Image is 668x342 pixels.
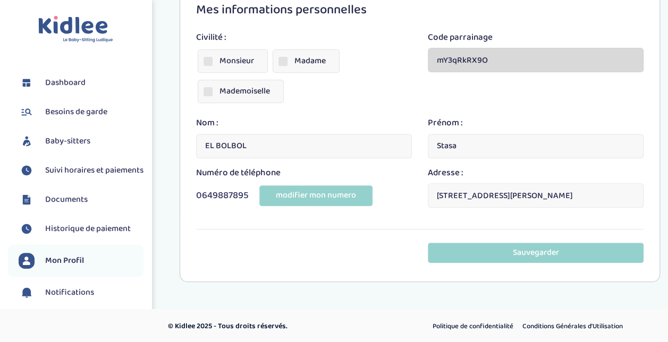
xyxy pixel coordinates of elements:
[19,104,143,120] a: Besoins de garde
[45,164,143,177] span: Suivi horaires et paiements
[19,192,35,208] img: documents.svg
[19,75,35,91] img: dashboard.svg
[19,253,143,269] a: Mon Profil
[428,183,644,208] input: Indiquez un lieu
[19,75,143,91] a: Dashboard
[45,193,88,206] span: Documents
[428,243,644,262] button: Sauvegarder
[45,76,86,89] span: Dashboard
[196,3,644,17] h3: Mes informations personnelles
[45,223,131,235] span: Historique de paiement
[196,166,281,180] label: Numéro de téléphone
[196,116,218,130] label: Nom :
[19,285,143,301] a: Notifications
[198,49,268,73] label: Monsieur
[19,192,143,208] a: Documents
[38,16,113,43] img: logo.svg
[273,49,340,73] label: Madame
[428,116,463,130] label: Prénom :
[19,163,143,178] a: Suivi horaires et paiements
[45,135,90,148] span: Baby-sitters
[19,221,35,237] img: suivihoraire.svg
[19,104,35,120] img: besoin.svg
[19,133,143,149] a: Baby-sitters
[45,254,84,267] span: Mon Profil
[19,163,35,178] img: suivihoraire.svg
[196,31,226,45] label: Civilité :
[19,285,35,301] img: notification.svg
[428,166,463,180] label: Adresse :
[19,253,35,269] img: profil.svg
[428,31,493,45] label: Code parrainage
[259,185,373,206] button: modifier mon numero
[19,221,143,237] a: Historique de paiement
[19,133,35,149] img: babysitters.svg
[519,320,627,334] a: Conditions Générales d’Utilisation
[45,106,107,118] span: Besoins de garde
[198,80,284,103] label: Mademoiselle
[168,321,379,332] p: © Kidlee 2025 - Tous droits réservés.
[196,189,249,203] span: 0649887895
[429,320,517,334] a: Politique de confidentialité
[45,286,94,299] span: Notifications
